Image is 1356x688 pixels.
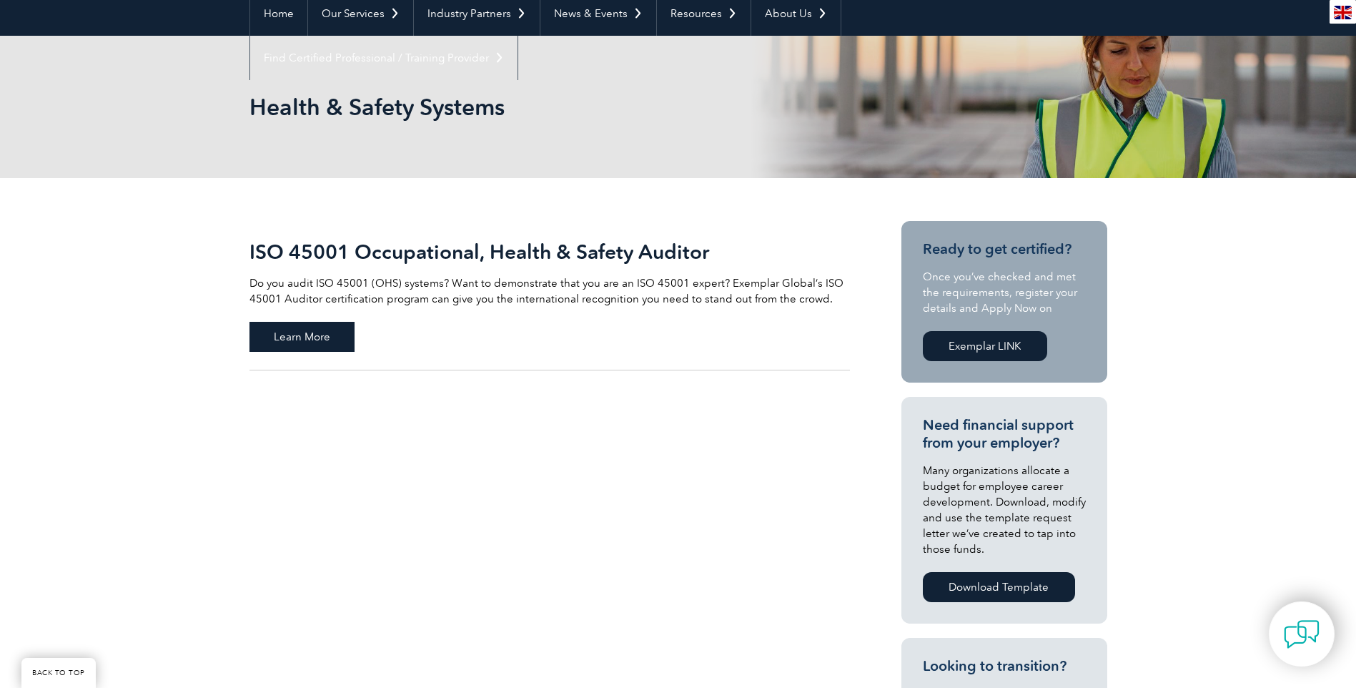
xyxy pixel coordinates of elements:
[249,93,798,121] h1: Health & Safety Systems
[923,572,1075,602] a: Download Template
[249,275,850,307] p: Do you audit ISO 45001 (OHS) systems? Want to demonstrate that you are an ISO 45001 expert? Exemp...
[21,658,96,688] a: BACK TO TOP
[249,322,355,352] span: Learn More
[923,331,1047,361] a: Exemplar LINK
[1284,616,1320,652] img: contact-chat.png
[250,36,518,80] a: Find Certified Professional / Training Provider
[923,240,1086,258] h3: Ready to get certified?
[923,657,1086,675] h3: Looking to transition?
[1334,6,1352,19] img: en
[249,221,850,370] a: ISO 45001 Occupational, Health & Safety Auditor Do you audit ISO 45001 (OHS) systems? Want to dem...
[923,463,1086,557] p: Many organizations allocate a budget for employee career development. Download, modify and use th...
[249,240,850,263] h2: ISO 45001 Occupational, Health & Safety Auditor
[923,416,1086,452] h3: Need financial support from your employer?
[923,269,1086,316] p: Once you’ve checked and met the requirements, register your details and Apply Now on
